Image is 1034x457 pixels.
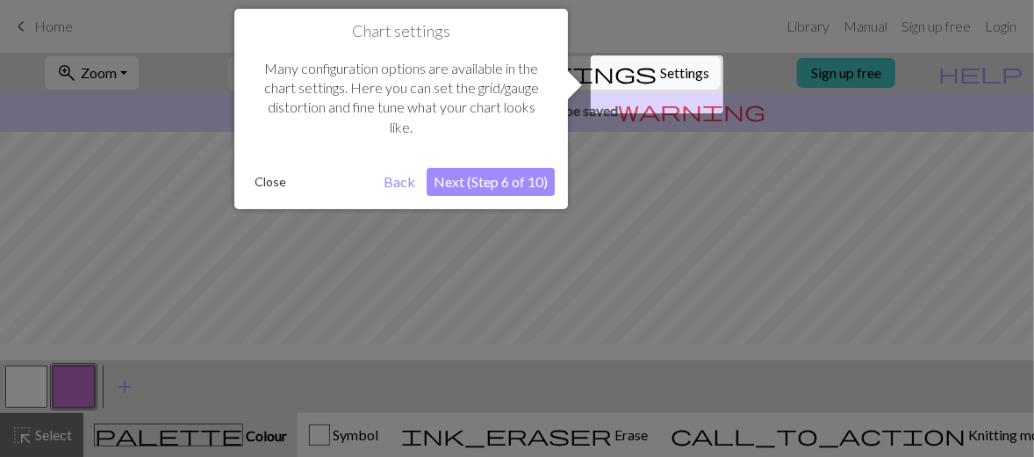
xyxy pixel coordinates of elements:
[248,22,555,41] h1: Chart settings
[234,9,568,209] div: Chart settings
[248,169,293,195] button: Close
[377,168,422,196] button: Back
[427,168,555,196] button: Next (Step 6 of 10)
[248,41,555,156] div: Many configuration options are available in the chart settings. Here you can set the grid/gauge d...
